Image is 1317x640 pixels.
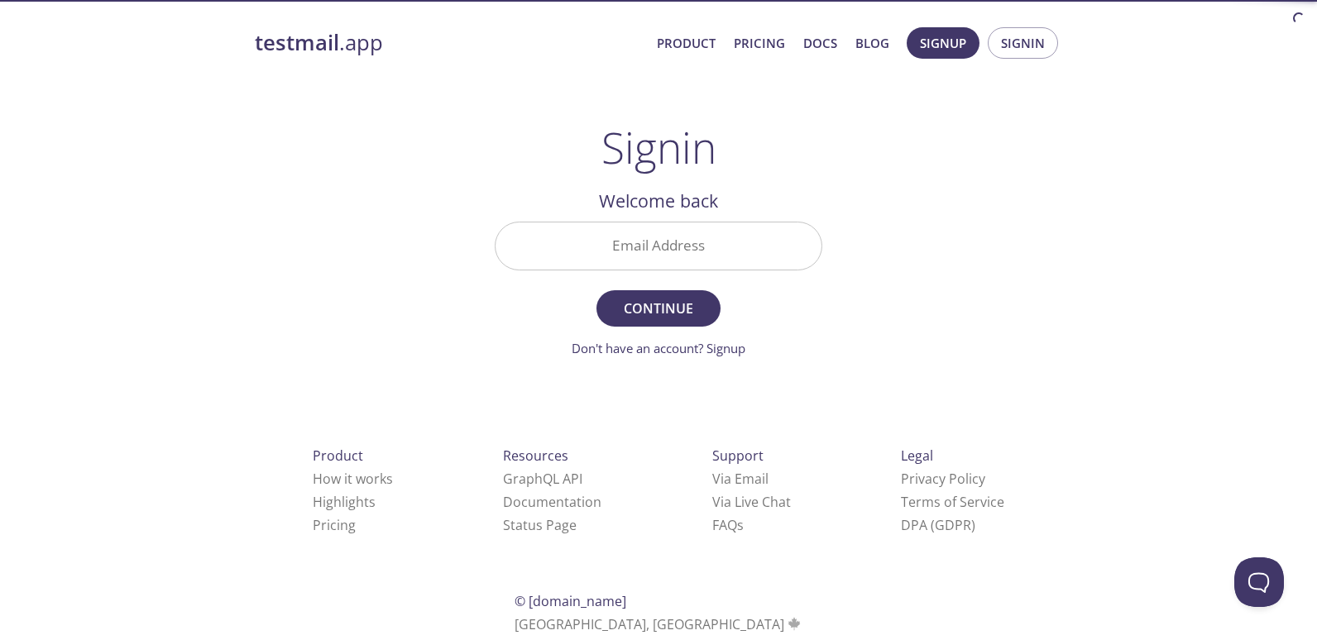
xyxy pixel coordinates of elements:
a: Product [657,32,716,54]
a: Pricing [734,32,785,54]
a: GraphQL API [503,470,582,488]
a: Documentation [503,493,601,511]
a: Docs [803,32,837,54]
a: Via Email [712,470,769,488]
a: FAQ [712,516,744,534]
a: Blog [855,32,889,54]
a: Pricing [313,516,356,534]
a: Terms of Service [901,493,1004,511]
span: Resources [503,447,568,465]
button: Continue [596,290,721,327]
a: Don't have an account? Signup [572,340,745,356]
span: © [DOMAIN_NAME] [515,592,626,610]
span: Product [313,447,363,465]
a: How it works [313,470,393,488]
a: Privacy Policy [901,470,985,488]
span: Signup [920,32,966,54]
span: Continue [615,297,702,320]
h1: Signin [601,122,716,172]
a: Status Page [503,516,577,534]
iframe: Help Scout Beacon - Open [1234,557,1284,607]
button: Signup [907,27,979,59]
span: Support [712,447,764,465]
a: testmail.app [255,29,644,57]
span: [GEOGRAPHIC_DATA], [GEOGRAPHIC_DATA] [515,615,803,633]
strong: testmail [255,28,339,57]
span: s [737,516,744,534]
button: Signin [988,27,1058,59]
a: Via Live Chat [712,493,791,511]
h2: Welcome back [495,187,822,215]
span: Signin [1001,32,1045,54]
span: Legal [901,447,933,465]
a: Highlights [313,493,376,511]
a: DPA (GDPR) [901,516,975,534]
